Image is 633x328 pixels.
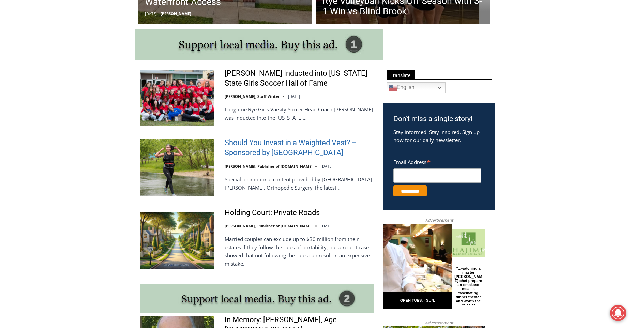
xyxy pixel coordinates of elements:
a: Intern @ [DOMAIN_NAME] [164,66,330,85]
p: Married couples can exclude up to $30 million from their estates if they follow the rules of port... [225,235,374,268]
a: [PERSON_NAME], Publisher of [DOMAIN_NAME] [225,164,313,169]
span: Translate [387,70,415,79]
time: [DATE] [321,164,333,169]
p: Longtime Rye Girls Varsity Soccer Head Coach [PERSON_NAME] was inducted into the [US_STATE]… [225,105,374,122]
img: support local media, buy this ad [140,284,374,313]
div: "...watching a master [PERSON_NAME] chef prepare an omakase meal is fascinating dinner theater an... [70,43,100,81]
span: Advertisement [418,319,460,326]
label: Email Address [393,155,481,167]
span: Advertisement [418,217,460,223]
span: Intern @ [DOMAIN_NAME] [178,68,316,83]
a: [PERSON_NAME], Publisher of [DOMAIN_NAME] [225,223,313,228]
a: Holding Court: Private Roads [225,208,320,218]
a: [PERSON_NAME], Staff Writer [225,94,280,99]
h3: Don’t miss a single story! [393,114,485,124]
img: Holding Court: Private Roads [140,212,214,268]
img: en [389,84,397,92]
p: Special promotional content provided by [GEOGRAPHIC_DATA] [PERSON_NAME], Orthopedic Surgery The l... [225,175,374,192]
a: English [387,82,446,93]
img: Should You Invest in a Weighted Vest? – Sponsored by White Plains Hospital [140,139,214,195]
div: "At the 10am stand-up meeting, each intern gets a chance to take [PERSON_NAME] and the other inte... [172,0,322,66]
time: [DATE] [321,223,333,228]
a: Open Tues. - Sun. [PHONE_NUMBER] [0,69,69,85]
span: Open Tues. - Sun. [PHONE_NUMBER] [2,70,67,96]
a: [PERSON_NAME] [161,11,191,16]
img: Rich Savage Inducted into New York State Girls Soccer Hall of Fame [140,70,214,126]
a: [PERSON_NAME] Inducted into [US_STATE] State Girls Soccer Hall of Fame [225,69,374,88]
time: [DATE] [288,94,300,99]
p: Stay informed. Stay inspired. Sign up now for our daily newsletter. [393,128,485,144]
img: support local media, buy this ad [135,29,383,60]
span: – [159,11,161,16]
time: [DATE] [145,11,157,16]
a: Should You Invest in a Weighted Vest? – Sponsored by [GEOGRAPHIC_DATA] [225,138,374,158]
